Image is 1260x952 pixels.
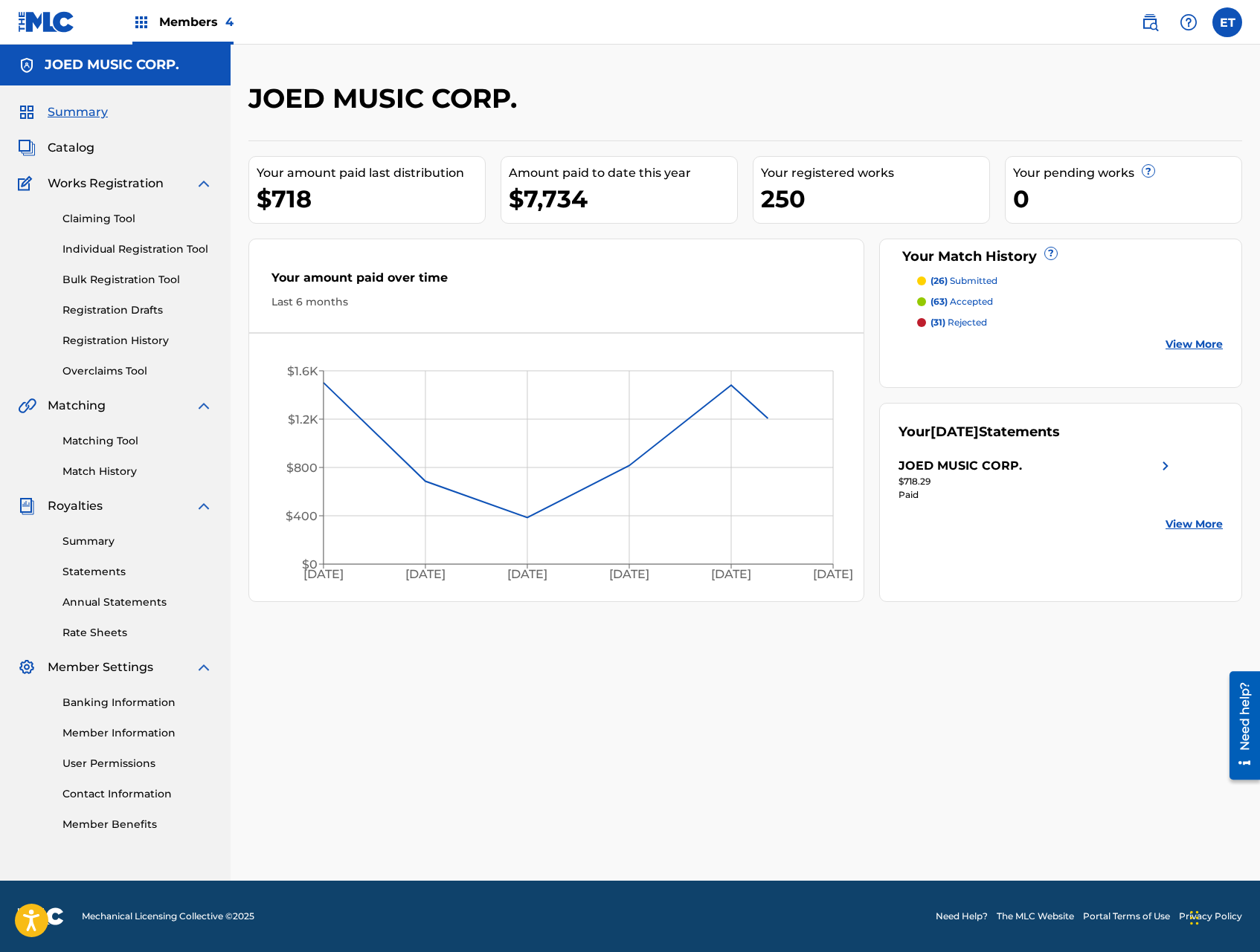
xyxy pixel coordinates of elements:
a: Matching Tool [62,433,213,449]
span: Summary [48,103,108,121]
div: $718 [257,182,485,216]
iframe: Chat Widget [1186,881,1260,952]
a: CatalogCatalog [18,139,94,157]
img: Royalties [18,497,36,515]
tspan: [DATE] [405,568,446,582]
iframe: Resource Center [1218,665,1260,785]
a: Rate Sheets [62,625,213,641]
tspan: [DATE] [303,568,344,582]
tspan: [DATE] [711,568,751,582]
a: The MLC Website [997,910,1074,923]
a: Registration Drafts [62,302,213,318]
div: 0 [1013,182,1241,216]
a: View More [1166,337,1223,352]
tspan: $800 [286,461,318,475]
a: Summary [62,534,213,549]
tspan: $400 [286,509,318,523]
a: (26) submitted [917,274,1224,288]
div: Your registered works [761,164,989,182]
div: Help [1174,7,1203,37]
img: right chevron icon [1157,457,1174,475]
div: Last 6 months [271,294,841,310]
div: Your amount paid over time [271,269,841,294]
a: Match History [62,464,213,479]
img: Matching [18,397,36,415]
tspan: [DATE] [814,568,854,582]
tspan: [DATE] [507,568,547,582]
span: (31) [930,317,945,328]
img: help [1180,13,1198,31]
a: (63) accepted [917,295,1224,308]
div: $718.29 [899,475,1174,488]
div: User Menu [1212,7,1242,37]
div: $7,734 [509,182,737,216]
div: Drag [1190,896,1199,940]
a: Registration History [62,333,213,349]
img: expand [195,175,213,192]
img: expand [195,397,213,415]
span: Matching [48,397,106,415]
a: Bulk Registration Tool [62,272,213,288]
h2: JOED MUSIC CORP. [248,82,524,115]
div: Your Statements [899,422,1060,442]
h5: JOED MUSIC CORP. [45,56,179,74]
img: logo [18,907,64,925]
img: Summary [18,103,36,121]
p: rejected [930,316,987,329]
img: Works Registration [18,175,37,192]
a: SummarySummary [18,103,108,121]
span: [DATE] [930,424,979,440]
img: search [1141,13,1159,31]
a: View More [1166,517,1223,532]
a: Overclaims Tool [62,363,213,379]
span: (63) [930,296,948,307]
img: expand [195,658,213,676]
a: Member Information [62,725,213,741]
tspan: $1.2K [288,412,318,427]
div: Your Match History [899,247,1224,267]
span: Mechanical Licensing Collective © 2025 [82,910,254,923]
tspan: $0 [302,557,318,571]
div: 250 [761,182,989,216]
p: submitted [930,274,997,288]
tspan: [DATE] [609,568,649,582]
a: Portal Terms of Use [1083,910,1170,923]
span: (26) [930,275,948,286]
div: Your amount paid last distribution [257,164,485,182]
tspan: $1.6K [287,364,318,378]
a: Public Search [1135,7,1165,37]
span: Members [159,13,234,30]
img: Top Rightsholders [132,13,150,31]
p: accepted [930,295,993,308]
div: JOED MUSIC CORP. [899,457,1022,475]
a: Need Help? [936,910,988,923]
a: User Permissions [62,756,213,771]
a: Contact Information [62,786,213,802]
div: Your pending works [1013,164,1241,182]
div: Paid [899,488,1174,502]
a: Member Benefits [62,817,213,832]
a: Claiming Tool [62,211,213,227]
span: ? [1142,165,1154,177]
span: Royalties [48,497,103,515]
span: ? [1045,247,1057,259]
img: Accounts [18,56,36,74]
a: Banking Information [62,695,213,710]
span: Works Registration [48,175,164,192]
span: 4 [225,15,234,29]
a: Individual Registration Tool [62,242,213,257]
span: Member Settings [48,658,153,676]
a: Annual Statements [62,595,213,610]
img: expand [195,497,213,515]
span: Catalog [48,139,94,157]
img: MLC Logo [18,11,75,33]
a: Privacy Policy [1179,910,1242,923]
a: (31) rejected [917,316,1224,329]
div: Amount paid to date this year [509,164,737,182]
a: JOED MUSIC CORP.right chevron icon$718.29Paid [899,457,1174,502]
a: Statements [62,564,213,580]
img: Member Settings [18,658,36,676]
